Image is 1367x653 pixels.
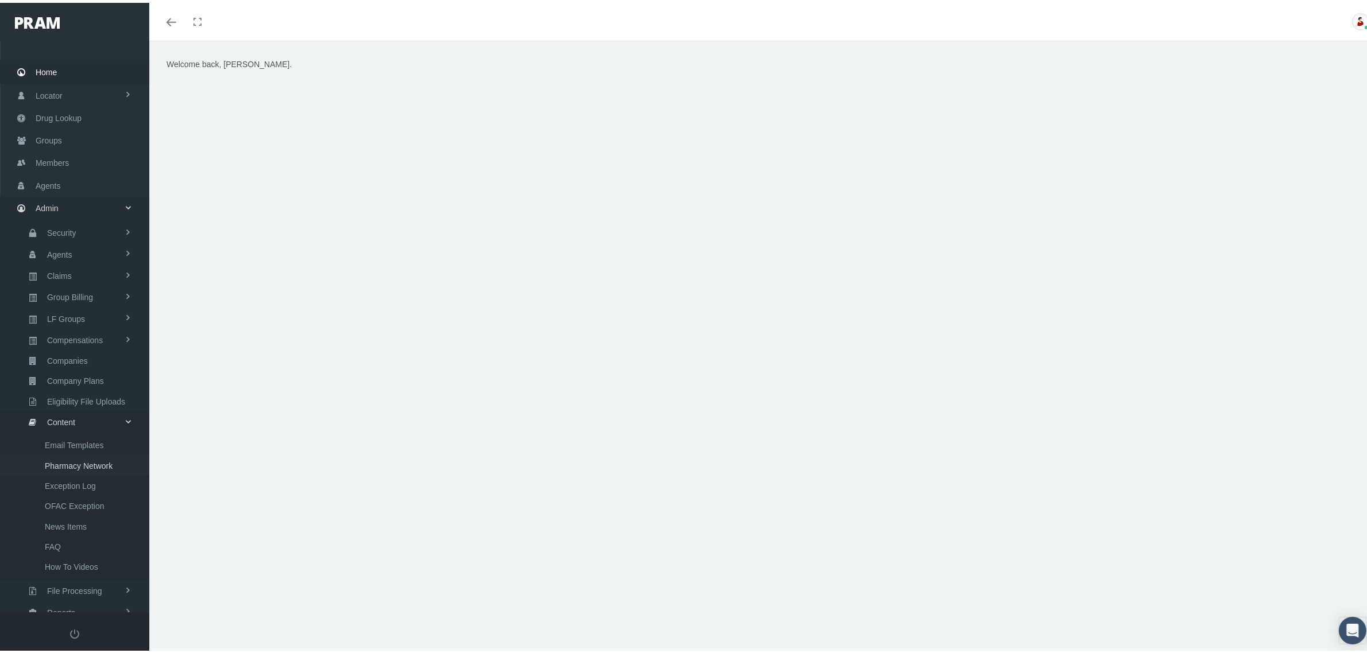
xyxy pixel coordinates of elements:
div: Open Intercom Messenger [1339,614,1366,642]
span: Locator [36,82,63,104]
span: File Processing [47,578,102,598]
span: Members [36,149,69,171]
span: Groups [36,127,62,149]
img: PRAM_20_x_78.png [15,14,60,26]
span: Agents [47,242,72,262]
span: Claims [47,263,72,283]
span: Company Plans [47,368,104,388]
span: Pharmacy Network [45,453,113,473]
span: Security [47,220,76,240]
span: Reports [47,600,75,620]
span: OFAC Exception [45,493,104,513]
span: Exception Log [45,473,96,493]
span: Home [36,59,57,80]
span: Welcome back, [PERSON_NAME]. [166,57,292,66]
span: Agents [36,172,61,194]
span: Group Billing [47,285,93,304]
span: Eligibility File Uploads [47,389,125,409]
span: Compensations [47,328,103,347]
span: How To Videos [45,554,98,574]
span: Companies [47,348,88,368]
span: LF Groups [47,306,85,326]
span: FAQ [45,534,61,554]
span: Admin [36,195,59,216]
span: Content [47,410,75,429]
span: Drug Lookup [36,104,82,126]
span: News Items [45,514,87,534]
span: Email Templates [45,433,103,452]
